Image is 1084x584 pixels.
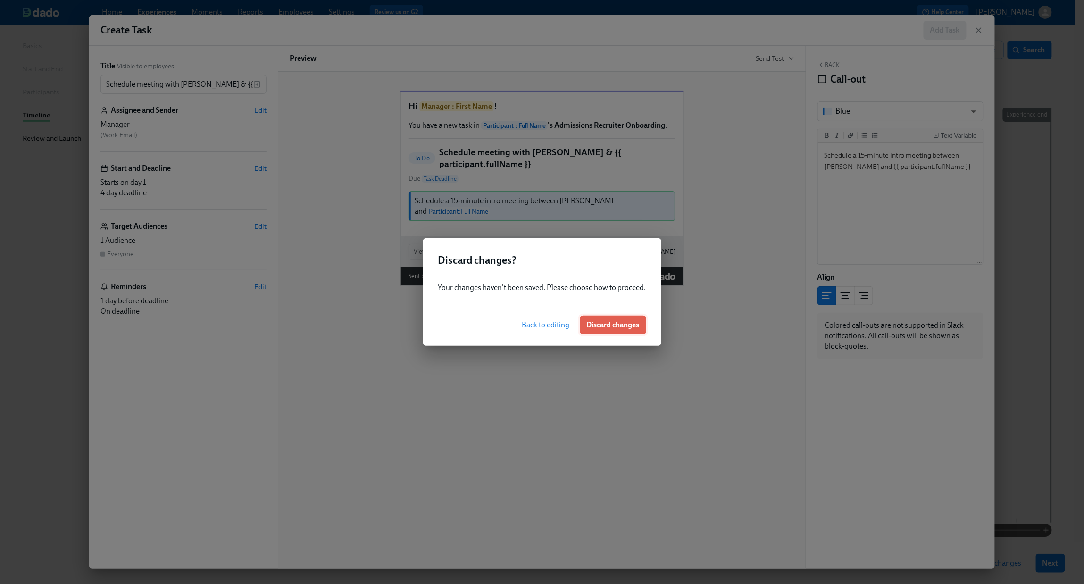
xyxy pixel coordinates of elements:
h2: Discard changes ? [438,253,646,267]
div: Your changes haven't been saved. Please choose how to proceed. [423,275,661,304]
span: Discard changes [587,320,640,330]
button: Back to editing [516,316,576,334]
span: Back to editing [522,320,570,330]
button: Discard changes [580,316,646,334]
